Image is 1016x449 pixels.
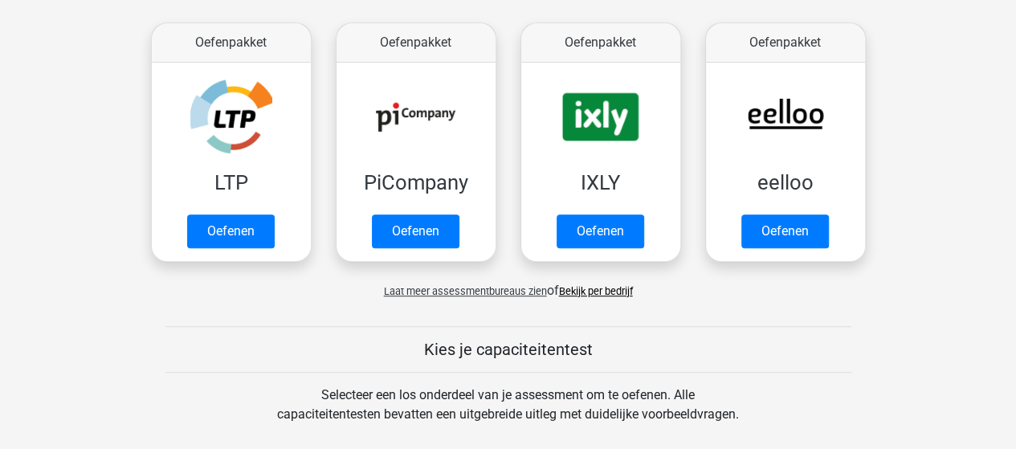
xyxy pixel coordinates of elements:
span: Laat meer assessmentbureaus zien [384,285,547,297]
a: Oefenen [372,214,459,248]
a: Oefenen [557,214,644,248]
div: Selecteer een los onderdeel van je assessment om te oefenen. Alle capaciteitentesten bevatten een... [262,386,754,443]
h5: Kies je capaciteitentest [165,340,851,359]
a: Bekijk per bedrijf [559,285,633,297]
div: of [139,268,878,300]
a: Oefenen [187,214,275,248]
a: Oefenen [741,214,829,248]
